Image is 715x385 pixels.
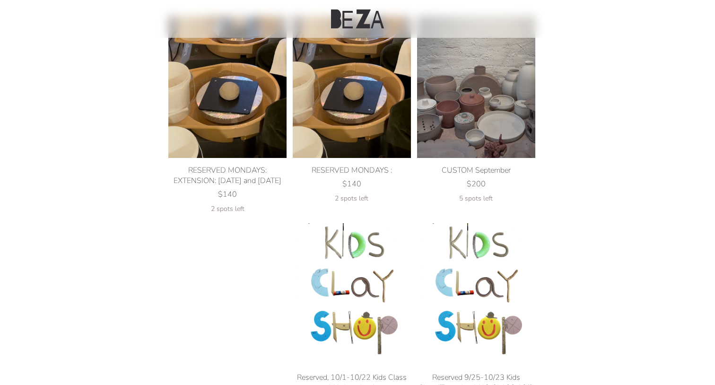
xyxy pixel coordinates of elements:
[417,179,535,189] div: $200
[168,16,287,158] img: RESERVED MONDAYS: EXTENSION: August 18 and 25 product photo
[293,165,411,175] div: RESERVED MONDAYS :
[417,223,535,365] img: Reserved 9/25-10/23 Kids Class(Thursdays) NO CLASS 10/2 YOM KIPPUR product photo
[417,83,535,203] a: CUSTOM September product photo CUSTOM September $200 5 spots left
[168,189,287,200] div: $140
[293,83,411,203] a: RESERVED MONDAYS : product photo RESERVED MONDAYS : $140 2 spots left
[293,194,411,203] div: 2 spots left
[293,179,411,189] div: $140
[417,16,535,158] img: CUSTOM September product photo
[417,165,535,175] div: CUSTOM September
[168,83,287,213] a: RESERVED MONDAYS: EXTENSION: August 18 and 25 product photo RESERVED MONDAYS: EXTENSION: [DATE] a...
[293,16,411,158] img: RESERVED MONDAYS : product photo
[417,194,535,203] div: 5 spots left
[293,223,411,365] img: Reserved, 10/1-10/22 Kids Class (Wednesdays) product photo
[331,9,384,28] img: Beza Studio Logo
[168,204,287,213] div: 2 spots left
[168,165,287,186] div: RESERVED MONDAYS: EXTENSION: [DATE] and [DATE]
